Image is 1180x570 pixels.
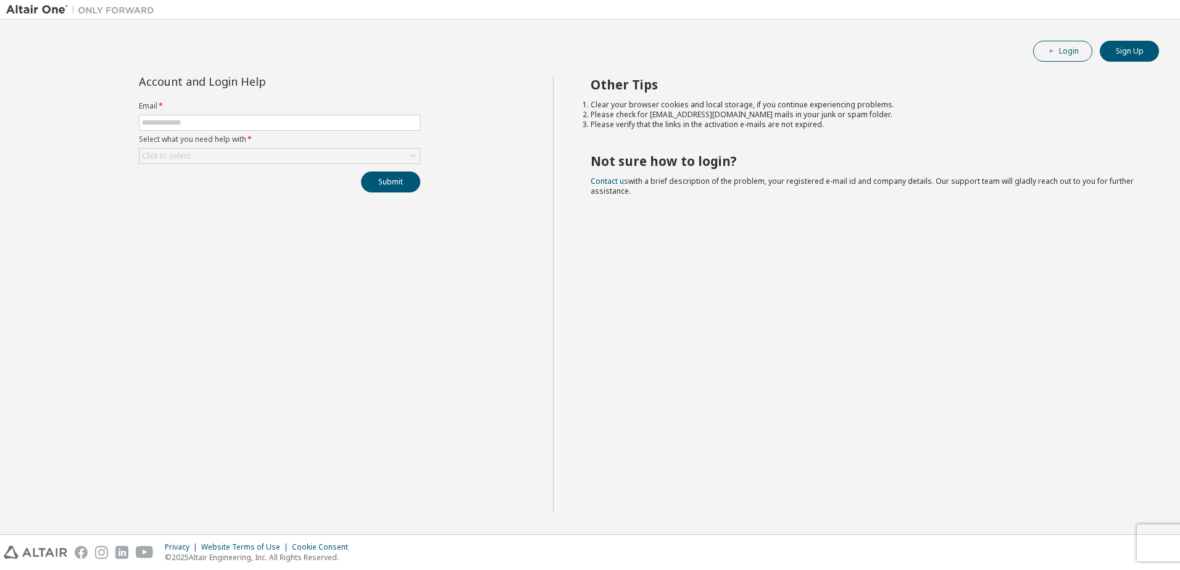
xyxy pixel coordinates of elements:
label: Email [139,101,420,111]
label: Select what you need help with [139,134,420,144]
li: Clear your browser cookies and local storage, if you continue experiencing problems. [591,100,1137,110]
div: Cookie Consent [292,542,355,552]
div: Click to select [139,149,420,163]
h2: Not sure how to login? [591,153,1137,169]
li: Please verify that the links in the activation e-mails are not expired. [591,120,1137,130]
img: instagram.svg [95,546,108,559]
button: Submit [361,171,420,192]
div: Website Terms of Use [201,542,292,552]
span: with a brief description of the problem, your registered e-mail id and company details. Our suppo... [591,176,1134,196]
div: Account and Login Help [139,76,364,86]
img: Altair One [6,4,160,16]
img: facebook.svg [75,546,88,559]
div: Click to select [142,151,190,161]
button: Login [1033,41,1092,62]
li: Please check for [EMAIL_ADDRESS][DOMAIN_NAME] mails in your junk or spam folder. [591,110,1137,120]
button: Sign Up [1100,41,1159,62]
img: linkedin.svg [115,546,128,559]
img: altair_logo.svg [4,546,67,559]
div: Privacy [165,542,201,552]
h2: Other Tips [591,76,1137,93]
img: youtube.svg [136,546,154,559]
a: Contact us [591,176,628,186]
p: © 2025 Altair Engineering, Inc. All Rights Reserved. [165,552,355,563]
